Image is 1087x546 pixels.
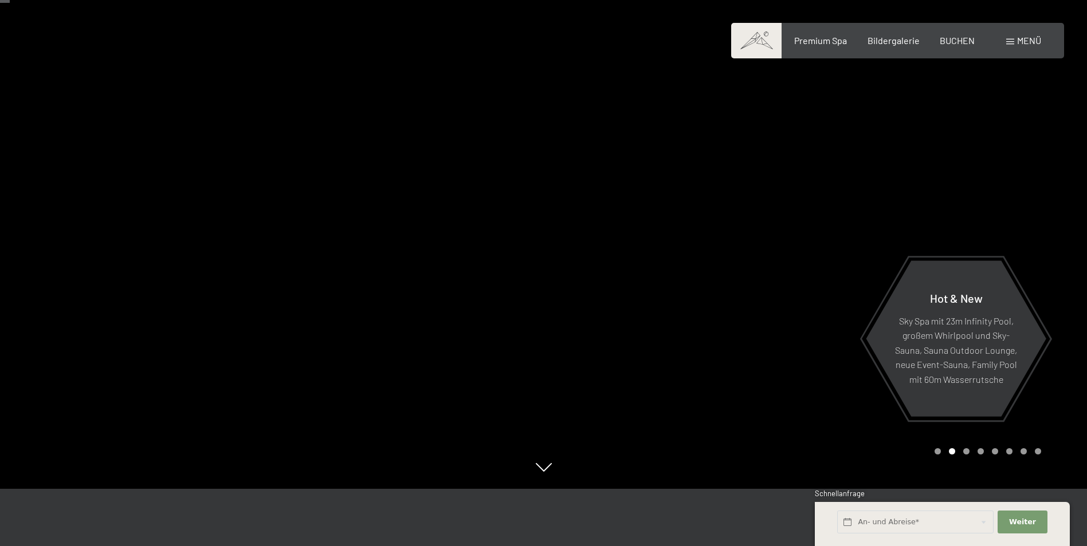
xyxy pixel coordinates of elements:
a: Premium Spa [794,35,847,46]
button: Weiter [998,511,1047,534]
a: Hot & New Sky Spa mit 23m Infinity Pool, großem Whirlpool und Sky-Sauna, Sauna Outdoor Lounge, ne... [865,260,1047,417]
div: Carousel Page 8 [1035,448,1041,454]
a: BUCHEN [940,35,975,46]
p: Sky Spa mit 23m Infinity Pool, großem Whirlpool und Sky-Sauna, Sauna Outdoor Lounge, neue Event-S... [894,313,1018,386]
div: Carousel Page 7 [1021,448,1027,454]
div: Carousel Page 2 (Current Slide) [949,448,955,454]
div: Carousel Page 1 [935,448,941,454]
a: Bildergalerie [868,35,920,46]
div: Carousel Page 6 [1006,448,1013,454]
span: Schnellanfrage [815,489,865,498]
div: Carousel Page 3 [963,448,970,454]
div: Carousel Page 5 [992,448,998,454]
div: Carousel Page 4 [978,448,984,454]
span: Hot & New [930,291,983,304]
span: Menü [1017,35,1041,46]
div: Carousel Pagination [931,448,1041,454]
span: Weiter [1009,517,1036,527]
